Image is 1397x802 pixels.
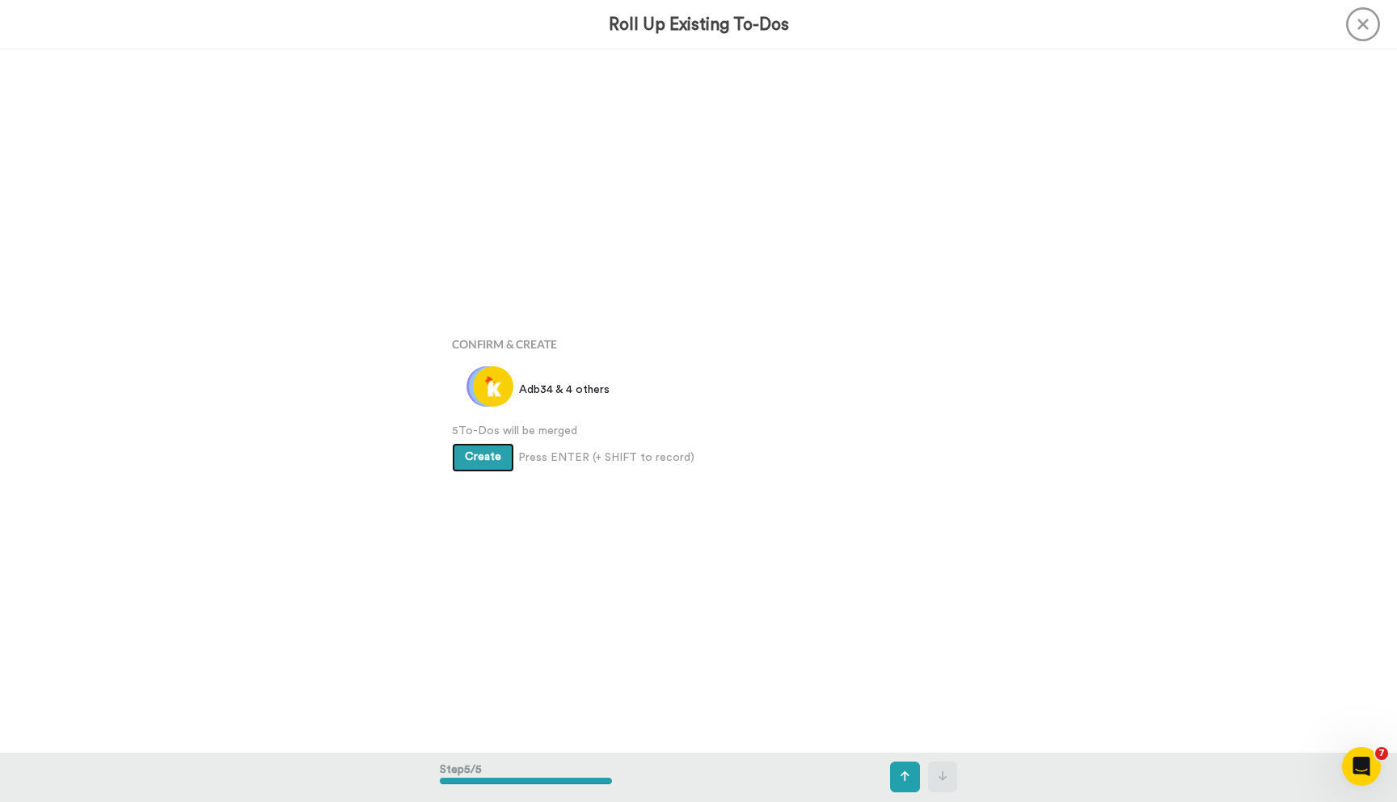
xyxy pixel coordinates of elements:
[519,382,610,398] span: Adb34 & 4 others
[452,338,945,350] h4: Confirm & Create
[452,423,945,439] span: 5 To-Dos will be merged
[1342,747,1381,786] iframe: Intercom live chat
[518,450,694,466] span: Press ENTER (+ SHIFT to record)
[452,443,514,472] button: Create
[440,753,612,800] div: Step 5 / 5
[473,366,513,407] img: 1ee22a01-eaa5-4214-a62a-e72c34b63225.png
[465,451,501,462] span: Create
[466,366,507,407] img: m.png
[469,366,509,407] img: e.png
[1375,747,1388,760] span: 7
[609,15,789,34] h3: Roll Up Existing To-Dos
